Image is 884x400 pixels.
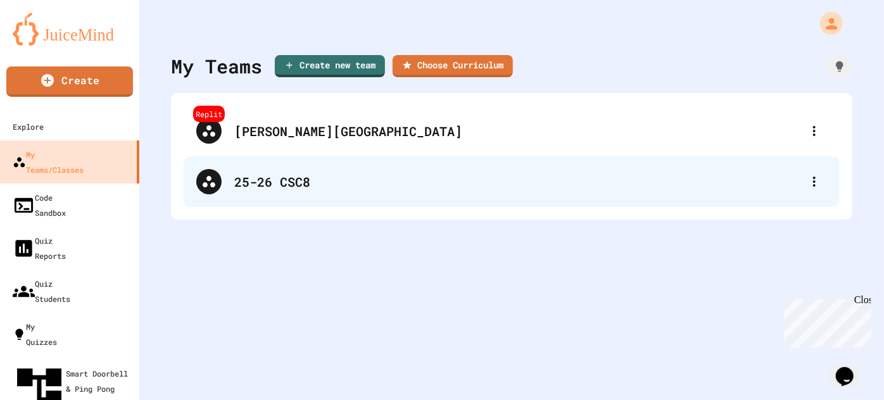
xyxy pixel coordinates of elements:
[275,55,385,77] a: Create new team
[184,106,840,156] div: Replit[PERSON_NAME][GEOGRAPHIC_DATA]
[193,106,225,122] div: Replit
[234,172,802,191] div: 25-26 CSC8
[13,233,66,263] div: Quiz Reports
[6,66,133,97] a: Create
[171,52,262,80] div: My Teams
[779,294,871,348] iframe: chat widget
[13,147,84,177] div: My Teams/Classes
[831,349,871,387] iframe: chat widget
[234,122,802,141] div: [PERSON_NAME][GEOGRAPHIC_DATA]
[13,276,70,306] div: Quiz Students
[827,54,852,79] div: How it works
[184,156,840,207] div: 25-26 CSC8
[807,9,846,38] div: My Account
[13,319,57,349] div: My Quizzes
[13,13,127,46] img: logo-orange.svg
[13,190,66,220] div: Code Sandbox
[13,119,44,134] div: Explore
[393,55,513,77] a: Choose Curriculum
[5,5,87,80] div: Chat with us now!Close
